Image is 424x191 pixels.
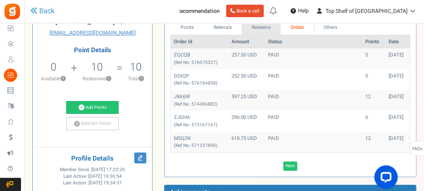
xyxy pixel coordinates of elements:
[389,93,406,101] div: [DATE]
[389,73,406,80] div: [DATE]
[412,141,422,156] span: FAQs
[174,122,217,128] small: (Ref No: 573167167)
[326,7,408,15] span: Top Shelf of [GEOGRAPHIC_DATA]
[226,5,264,17] a: Book a call
[228,48,265,69] td: 257.50 USD
[37,75,70,82] p: Available
[78,75,116,82] p: Redeemed
[88,173,122,180] span: [DATE] 19:36:54
[123,75,148,82] p: Total
[362,132,385,152] td: 12
[39,155,146,163] h4: Profile Details
[228,69,265,90] td: 252.50 USD
[362,90,385,111] td: 12
[265,132,362,152] td: PAID
[389,114,406,121] div: [DATE]
[265,35,362,49] th: Status
[91,61,103,73] h5: 10
[314,20,347,35] a: Others
[228,35,265,49] th: Amount
[63,173,122,180] span: Last Active :
[134,152,146,163] i: Edit Profile
[265,90,362,111] td: PAID
[51,59,56,75] span: 0
[389,51,406,59] div: [DATE]
[63,180,122,186] span: Last Action :
[362,69,385,90] td: 5
[158,5,223,17] a: 1 Recommendation
[170,20,204,35] a: Points
[66,117,119,130] a: Subtract Points
[171,111,228,131] td: ZJGHA
[228,90,265,111] td: 597.25 USD
[283,161,297,171] a: Next
[280,20,314,35] a: Orders
[385,35,410,49] th: Date
[66,101,119,114] a: Add Points
[265,69,362,90] td: PAID
[174,59,217,66] small: (Ref No: 576075227)
[4,3,21,20] img: Gratisfaction
[177,7,220,15] span: Recommendation
[30,6,54,16] a: Back
[60,166,125,173] span: Member Since :
[171,48,228,69] td: ZQCQB
[174,142,217,149] small: (Ref No: 571237890)
[362,111,385,131] td: 6
[242,20,280,35] a: Redeems
[265,48,362,69] td: PAID
[139,76,144,81] button: ?
[171,90,228,111] td: J9A6W
[174,101,217,108] small: (Ref No: 574496882)
[362,48,385,69] td: 5
[171,69,228,90] td: DOIQP
[228,132,265,152] td: 618.75 USD
[33,47,152,54] h4: Point Details
[171,132,228,152] td: M5Q2N
[204,20,242,35] a: Referrals
[389,135,406,142] div: [DATE]
[228,111,265,131] td: 296.00 USD
[39,29,146,37] a: [EMAIL_ADDRESS][DOMAIN_NAME]
[287,5,312,17] a: Help
[130,61,142,73] h5: 10
[91,166,125,173] span: [DATE] 17:23:20
[89,180,122,186] span: [DATE] 19:34:31
[61,76,66,81] button: ?
[106,76,111,81] button: ?
[171,35,228,49] th: Order Id
[362,35,385,49] th: Points
[296,7,309,15] span: Help
[174,80,217,87] small: (Ref No: 576184858)
[265,111,362,131] td: PAID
